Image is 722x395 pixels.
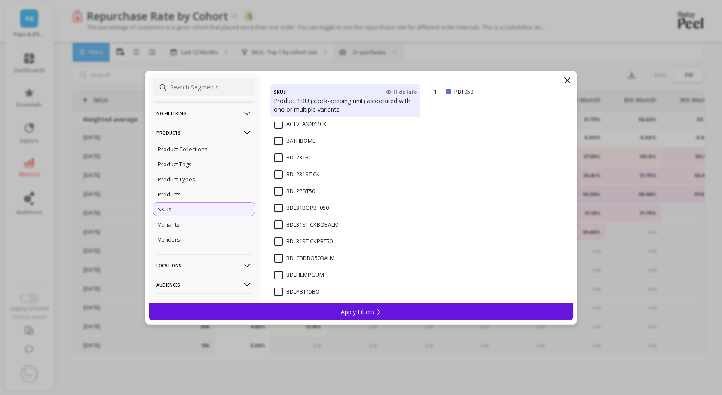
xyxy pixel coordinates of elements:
button: Home [135,3,151,20]
button: Upload attachment [13,275,20,282]
span: BDL31BOPBT050 [274,204,329,212]
div: Pal says… [7,114,165,283]
div: The report allows you to segment by specific products and toggle between "1+ purchases" or "2+ pu... [14,187,158,221]
p: Product SKU (stock-keeping unit) associated with one or multiple variants [274,97,417,114]
div: Sami says… [7,80,165,114]
div: Is that what you were looking for? [7,54,123,73]
p: Products [158,190,181,198]
div: Can you send me a link to the timebetween purchases report? [38,85,158,102]
img: Profile image for Pal [24,5,38,18]
p: SKUs [158,205,171,213]
p: Audiences [156,274,252,296]
p: PBT050 [454,88,520,95]
span: BDL2PBT50 [274,187,315,196]
span: BDLCBDBO50BALM [274,254,335,263]
p: 1. [434,88,442,95]
button: Send a message… [147,271,161,285]
p: Vendors [158,236,180,243]
div: The Time Between Purchases report doesn't have a specific direct link that can be shared.Source r... [7,114,165,264]
button: Gif picker [41,275,48,282]
textarea: Message… [7,257,165,271]
p: Custom Segments [156,293,252,315]
div: Are you looking to access this report for a specific product segment, or do you need help navigat... [14,226,158,259]
p: Variants [158,220,180,228]
span: BDLPBT15BO [274,288,320,296]
p: Product Tags [158,160,192,168]
span: BDLHEMPGUM [274,271,324,279]
p: Apply Filters [341,308,382,316]
h4: SKUs [274,87,286,97]
p: Locations [156,254,252,276]
div: Both reports allow you to segment by specific products to get the time between purchase data you'... [14,23,158,49]
h1: Pal [42,4,52,11]
span: BATHBOMB [274,137,316,145]
div: Pal says… [7,54,165,80]
p: No filtering [156,102,252,124]
p: The team can also help [42,11,107,19]
span: BDL31STICKPBT50 [274,237,333,246]
p: Product Collections [158,145,208,153]
span: BDL31STICKBOBALM [274,220,339,229]
input: Search Segments [153,79,255,96]
span: BDL231STICK [274,170,320,179]
div: Is that what you were looking for? [14,59,116,68]
span: Hide Info [385,89,417,95]
button: Emoji picker [27,275,34,282]
button: go back [6,3,22,20]
a: Source reference 118373633: [15,137,22,144]
span: ACTVFANNYPCK [274,120,327,129]
button: Start recording [55,275,61,282]
a: Source reference 118371639: [15,177,22,184]
p: Product Types [158,175,195,183]
div: Close [151,3,166,19]
span: BDL231BO [274,153,313,162]
div: The Time Between Purchases report doesn't have a specific direct link that can be shared. This re... [14,119,158,183]
div: Can you send me a link to the timebetween purchases report? [31,80,165,107]
p: Products [156,122,252,144]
